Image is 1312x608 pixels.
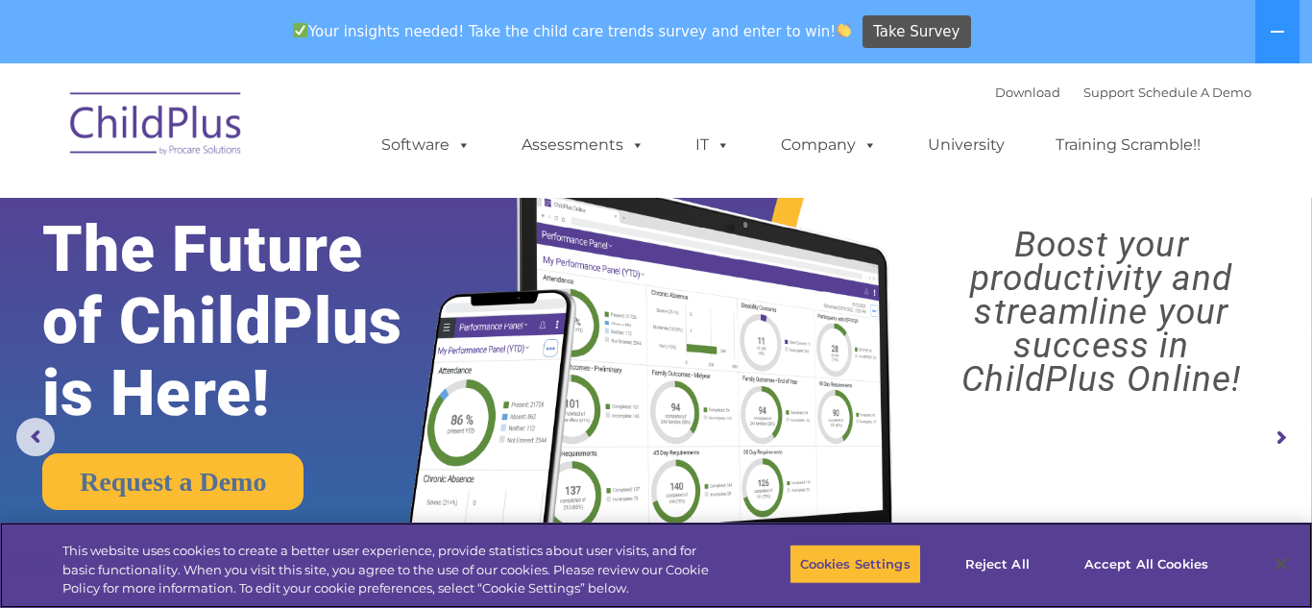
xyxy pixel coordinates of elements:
[1138,85,1251,100] a: Schedule A Demo
[267,206,349,220] span: Phone number
[502,126,664,164] a: Assessments
[61,79,253,175] img: ChildPlus by Procare Solutions
[1260,543,1302,585] button: Close
[837,23,851,37] img: 👏
[995,85,1060,100] a: Download
[42,213,461,429] rs-layer: The Future of ChildPlus is Here!
[937,544,1057,584] button: Reject All
[62,542,721,598] div: This website uses cookies to create a better user experience, provide statistics about user visit...
[907,228,1296,396] rs-layer: Boost your productivity and streamline your success in ChildPlus Online!
[873,15,960,49] span: Take Survey
[1074,544,1219,584] button: Accept All Cookies
[909,126,1024,164] a: University
[362,126,490,164] a: Software
[42,453,304,510] a: Request a Demo
[762,126,896,164] a: Company
[676,126,749,164] a: IT
[1036,126,1220,164] a: Training Scramble!!
[790,544,921,584] button: Cookies Settings
[284,12,860,50] span: Your insights needed! Take the child care trends survey and enter to win!
[267,127,326,141] span: Last name
[293,23,307,37] img: ✅
[863,15,971,49] a: Take Survey
[1083,85,1134,100] a: Support
[995,85,1251,100] font: |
